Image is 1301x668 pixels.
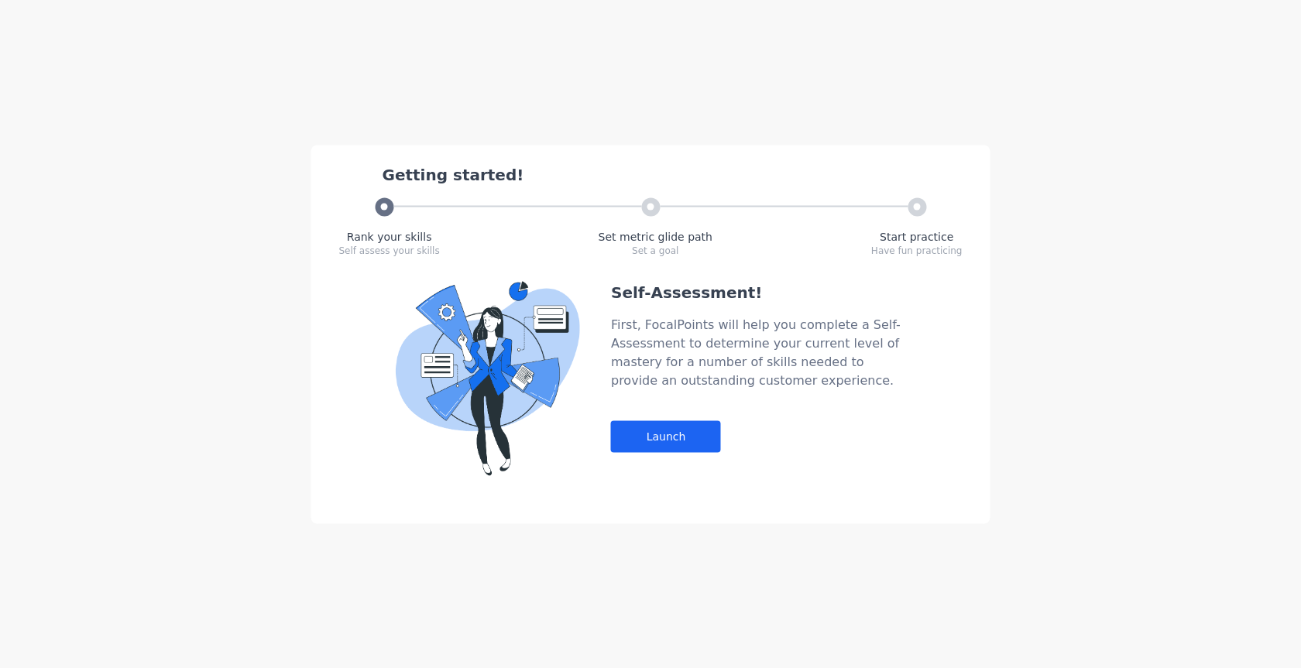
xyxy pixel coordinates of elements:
[599,228,712,244] div: Set metric glide path
[339,244,440,256] div: Self assess your skills
[339,228,440,244] div: Rank your skills
[599,244,712,256] div: Set a goal
[611,281,905,303] div: Self-Assessment!
[871,244,963,256] div: Have fun practicing
[611,315,905,389] div: First, FocalPoints will help you complete a Self-Assessment to determine your current level of ma...
[871,228,963,244] div: Start practice
[611,420,721,452] div: Launch
[383,163,963,185] div: Getting started!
